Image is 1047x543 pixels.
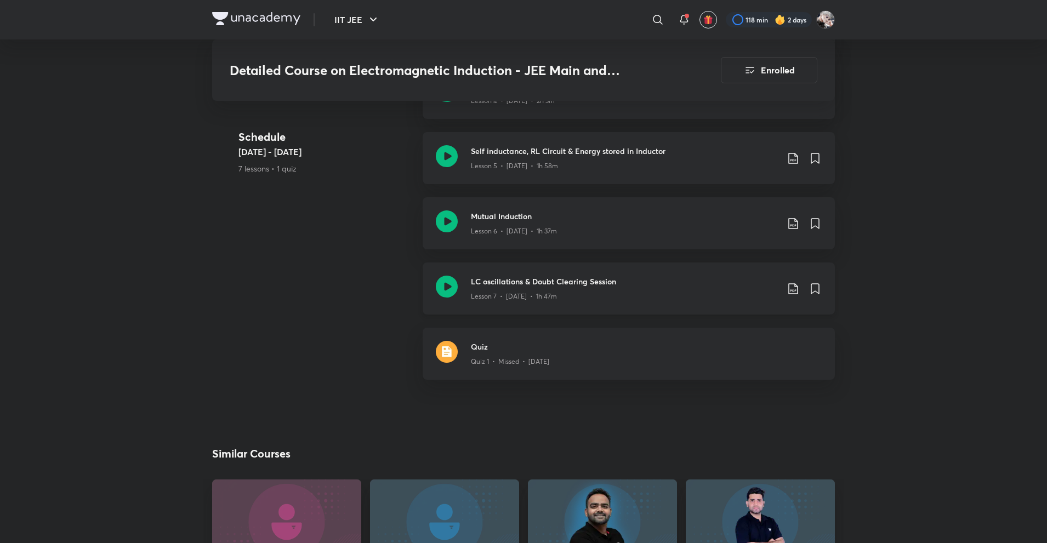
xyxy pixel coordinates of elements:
[471,291,557,301] p: Lesson 7 • [DATE] • 1h 47m
[721,57,817,83] button: Enrolled
[238,145,414,158] h5: [DATE] - [DATE]
[423,132,835,197] a: Self inductance, RL Circuit & Energy stored in InductorLesson 5 • [DATE] • 1h 58m
[238,163,414,174] p: 7 lessons • 1 quiz
[471,161,558,171] p: Lesson 5 • [DATE] • 1h 58m
[471,210,778,222] h3: Mutual Induction
[471,357,549,367] p: Quiz 1 • Missed • [DATE]
[816,10,835,29] img: Navin Raj
[703,15,713,25] img: avatar
[471,145,778,157] h3: Self inductance, RL Circuit & Energy stored in Inductor
[212,445,291,462] h2: Similar Courses
[212,12,300,28] a: Company Logo
[423,262,835,328] a: LC oscillations & Doubt Clearing SessionLesson 7 • [DATE] • 1h 47m
[423,328,835,393] a: quizQuizQuiz 1 • Missed • [DATE]
[471,276,778,287] h3: LC oscillations & Doubt Clearing Session
[471,96,555,106] p: Lesson 4 • [DATE] • 2h 3m
[699,11,717,28] button: avatar
[423,197,835,262] a: Mutual InductionLesson 6 • [DATE] • 1h 37m
[328,9,386,31] button: IIT JEE
[436,341,458,363] img: quiz
[238,129,414,145] h4: Schedule
[471,341,822,352] h3: Quiz
[775,14,786,25] img: streak
[212,12,300,25] img: Company Logo
[471,226,557,236] p: Lesson 6 • [DATE] • 1h 37m
[230,62,659,78] h3: Detailed Course on Electromagnetic Induction - JEE Main and Advanced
